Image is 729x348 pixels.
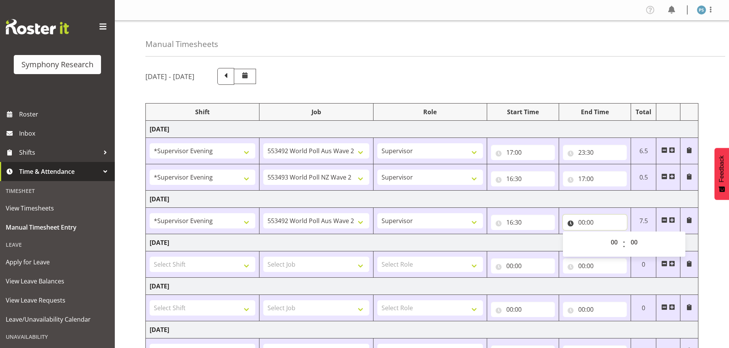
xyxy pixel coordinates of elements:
[491,215,555,230] input: Click to select...
[2,272,113,291] a: View Leave Balances
[631,164,656,191] td: 0.5
[635,107,652,117] div: Total
[563,171,627,186] input: Click to select...
[21,59,93,70] div: Symphony Research
[150,107,255,117] div: Shift
[631,208,656,234] td: 7.5
[623,235,625,254] span: :
[19,108,111,120] span: Roster
[631,251,656,278] td: 0
[2,218,113,237] a: Manual Timesheet Entry
[491,258,555,274] input: Click to select...
[19,166,99,177] span: Time & Attendance
[146,121,698,138] td: [DATE]
[714,148,729,200] button: Feedback - Show survey
[19,147,99,158] span: Shifts
[2,329,113,345] div: Unavailability
[6,314,109,325] span: Leave/Unavailability Calendar
[146,321,698,338] td: [DATE]
[6,275,109,287] span: View Leave Balances
[6,295,109,306] span: View Leave Requests
[6,256,109,268] span: Apply for Leave
[263,107,369,117] div: Job
[146,278,698,295] td: [DATE]
[2,199,113,218] a: View Timesheets
[2,291,113,310] a: View Leave Requests
[377,107,483,117] div: Role
[491,171,555,186] input: Click to select...
[563,215,627,230] input: Click to select...
[145,72,194,81] h5: [DATE] - [DATE]
[19,128,111,139] span: Inbox
[491,107,555,117] div: Start Time
[2,237,113,253] div: Leave
[563,107,627,117] div: End Time
[6,19,69,34] img: Rosterit website logo
[146,191,698,208] td: [DATE]
[631,295,656,321] td: 0
[563,145,627,160] input: Click to select...
[2,183,113,199] div: Timesheet
[491,302,555,317] input: Click to select...
[146,234,698,251] td: [DATE]
[563,302,627,317] input: Click to select...
[2,310,113,329] a: Leave/Unavailability Calendar
[491,145,555,160] input: Click to select...
[6,202,109,214] span: View Timesheets
[6,222,109,233] span: Manual Timesheet Entry
[2,253,113,272] a: Apply for Leave
[563,258,627,274] input: Click to select...
[631,138,656,164] td: 6.5
[697,5,706,15] img: paul-s-stoneham1982.jpg
[145,40,218,49] h4: Manual Timesheets
[718,155,725,182] span: Feedback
